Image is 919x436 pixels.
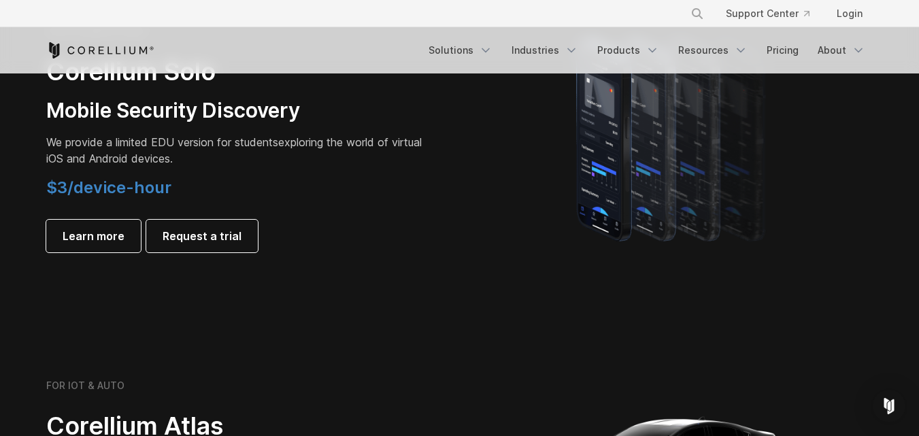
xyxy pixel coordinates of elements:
a: Industries [503,38,586,63]
a: About [809,38,873,63]
a: Request a trial [146,220,258,252]
span: Request a trial [163,228,241,244]
div: Navigation Menu [674,1,873,26]
a: Pricing [758,38,807,63]
div: Open Intercom Messenger [873,390,905,422]
span: We provide a limited EDU version for students [46,135,278,149]
a: Products [589,38,667,63]
a: Support Center [715,1,820,26]
span: $3/device-hour [46,178,171,197]
a: Learn more [46,220,141,252]
a: Solutions [420,38,501,63]
a: Corellium Home [46,42,154,58]
img: A lineup of four iPhone models becoming more gradient and blurred [549,20,797,258]
a: Resources [670,38,756,63]
h3: Mobile Security Discovery [46,98,427,124]
span: Learn more [63,228,124,244]
p: exploring the world of virtual iOS and Android devices. [46,134,427,167]
div: Navigation Menu [420,38,873,63]
h6: FOR IOT & AUTO [46,380,124,392]
a: Login [826,1,873,26]
button: Search [685,1,709,26]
